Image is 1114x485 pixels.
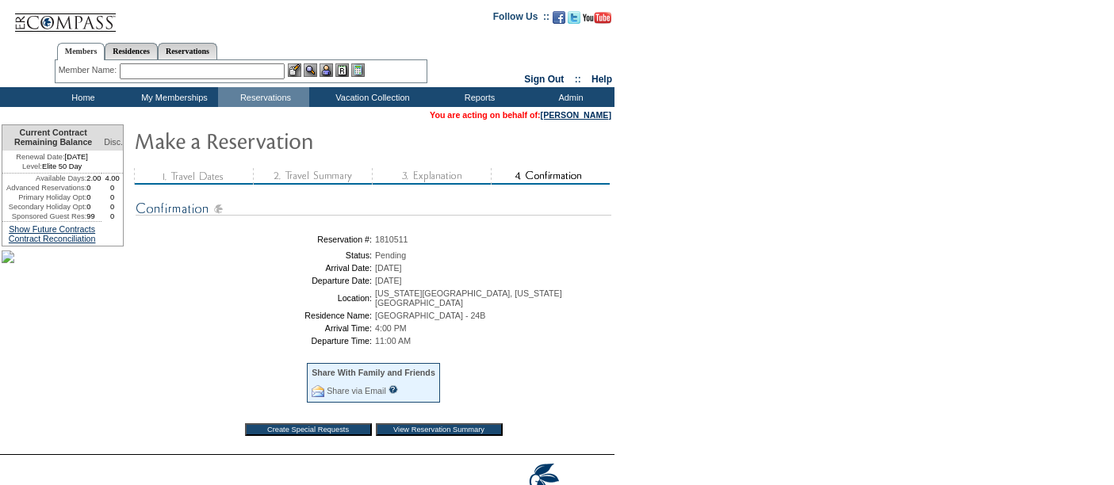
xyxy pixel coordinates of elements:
td: Reservations [218,87,309,107]
td: 0 [101,212,123,221]
input: Create Special Requests [245,423,372,436]
span: Pending [375,250,406,260]
div: Share With Family and Friends [312,368,435,377]
td: Home [36,87,127,107]
td: Reservation #: [139,235,372,244]
td: Current Contract Remaining Balance [2,125,101,151]
img: b_edit.gif [288,63,301,77]
td: Departure Date: [139,276,372,285]
td: Arrival Time: [139,323,372,333]
span: 4:00 PM [375,323,407,333]
a: Subscribe to our YouTube Channel [583,16,611,25]
td: Secondary Holiday Opt: [2,202,86,212]
img: Subscribe to our YouTube Channel [583,12,611,24]
img: step1_state3.gif [134,168,253,185]
td: Reports [432,87,523,107]
td: Departure Time: [139,336,372,346]
a: [PERSON_NAME] [541,110,611,120]
td: Location: [139,288,372,307]
a: Sign Out [524,74,564,85]
input: View Reservation Summary [376,423,503,436]
img: Make Reservation [134,124,451,156]
td: Status: [139,250,372,260]
td: [DATE] [2,151,101,162]
a: Reservations [158,43,217,59]
span: Disc. [104,137,123,147]
span: 11:00 AM [375,336,411,346]
span: :: [575,74,581,85]
a: Contract Reconciliation [9,234,96,243]
span: Renewal Date: [16,152,64,162]
td: Vacation Collection [309,87,432,107]
td: 0 [101,193,123,202]
span: [DATE] [375,263,402,273]
span: [GEOGRAPHIC_DATA] - 24B [375,311,485,320]
a: Residences [105,43,158,59]
td: Primary Holiday Opt: [2,193,86,202]
img: Follow us on Twitter [568,11,580,24]
a: Show Future Contracts [9,224,95,234]
img: Become our fan on Facebook [553,11,565,24]
td: Admin [523,87,614,107]
span: [US_STATE][GEOGRAPHIC_DATA], [US_STATE][GEOGRAPHIC_DATA] [375,288,562,307]
div: Member Name: [59,63,120,77]
td: Available Days: [2,174,86,183]
span: 1810511 [375,235,408,244]
img: step2_state3.gif [253,168,372,185]
img: Impersonate [320,63,333,77]
td: Arrival Date: [139,263,372,273]
img: Reservations [335,63,349,77]
td: 0 [86,202,101,212]
img: step4_state2.gif [491,168,610,185]
a: Members [57,43,105,60]
span: [DATE] [375,276,402,285]
td: 0 [101,183,123,193]
td: 0 [86,193,101,202]
input: What is this? [389,385,398,394]
img: View [304,63,317,77]
td: 2.00 [86,174,101,183]
td: 0 [101,202,123,212]
img: b_calculator.gif [351,63,365,77]
a: Become our fan on Facebook [553,16,565,25]
td: Sponsored Guest Res: [2,212,86,221]
td: My Memberships [127,87,218,107]
td: 4.00 [101,174,123,183]
a: Share via Email [327,386,386,395]
td: 99 [86,212,101,221]
img: OIAL-Giraffe.jpg [2,250,14,263]
a: Follow us on Twitter [568,16,580,25]
td: Advanced Reservations: [2,183,86,193]
td: 0 [86,183,101,193]
a: Help [591,74,612,85]
td: Follow Us :: [493,10,549,29]
span: Level: [22,162,42,171]
span: You are acting on behalf of: [430,110,611,120]
td: Elite 50 Day [2,162,101,174]
img: step3_state3.gif [372,168,491,185]
td: Residence Name: [139,311,372,320]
